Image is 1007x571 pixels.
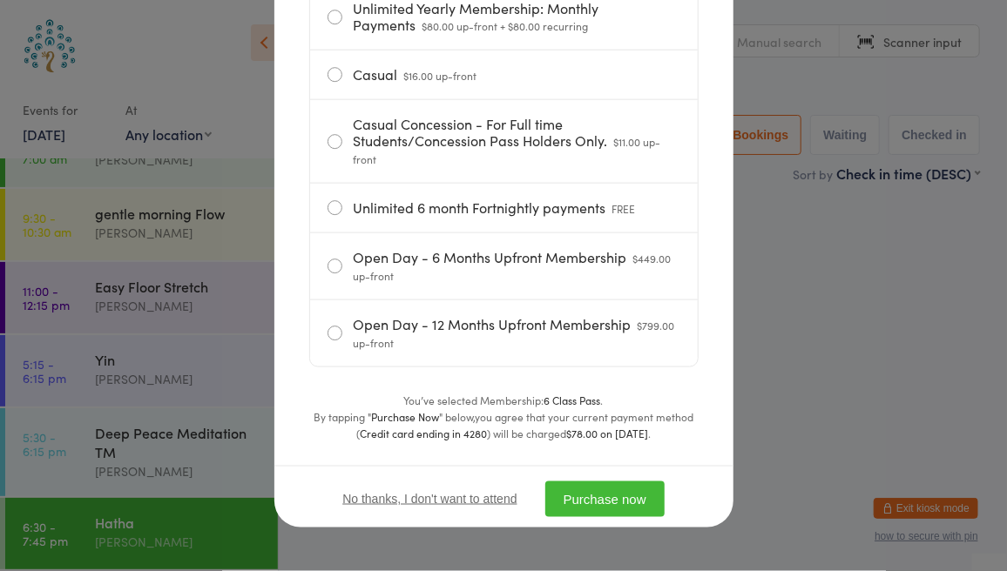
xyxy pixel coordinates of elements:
[360,426,487,440] strong: Credit card ending in 4280
[487,426,651,440] span: ) will be charged .
[328,100,680,183] label: Casual Concession - For Full time Students/Concession Pass Holders Only.
[566,426,648,440] strong: $78.00 on [DATE]
[328,50,680,99] label: Casual
[404,68,477,83] span: $16.00 up-front
[545,481,665,517] button: Purchase now
[612,201,636,216] span: FREE
[309,392,699,408] div: You’ve selected Membership: .
[328,233,680,299] label: Open Day - 6 Months Upfront Membership
[328,300,680,366] label: Open Day - 12 Months Upfront Membership
[342,492,517,506] button: No thanks, I don't want to attend
[309,408,699,441] div: By tapping " " below,
[356,409,693,440] span: you agree that your current payment method (
[544,393,601,407] strong: 6 Class Pass
[328,184,680,232] label: Unlimited 6 month Fortnightly payments
[371,409,439,424] strong: Purchase Now
[422,18,589,33] span: $80.00 up-front + $80.00 recurring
